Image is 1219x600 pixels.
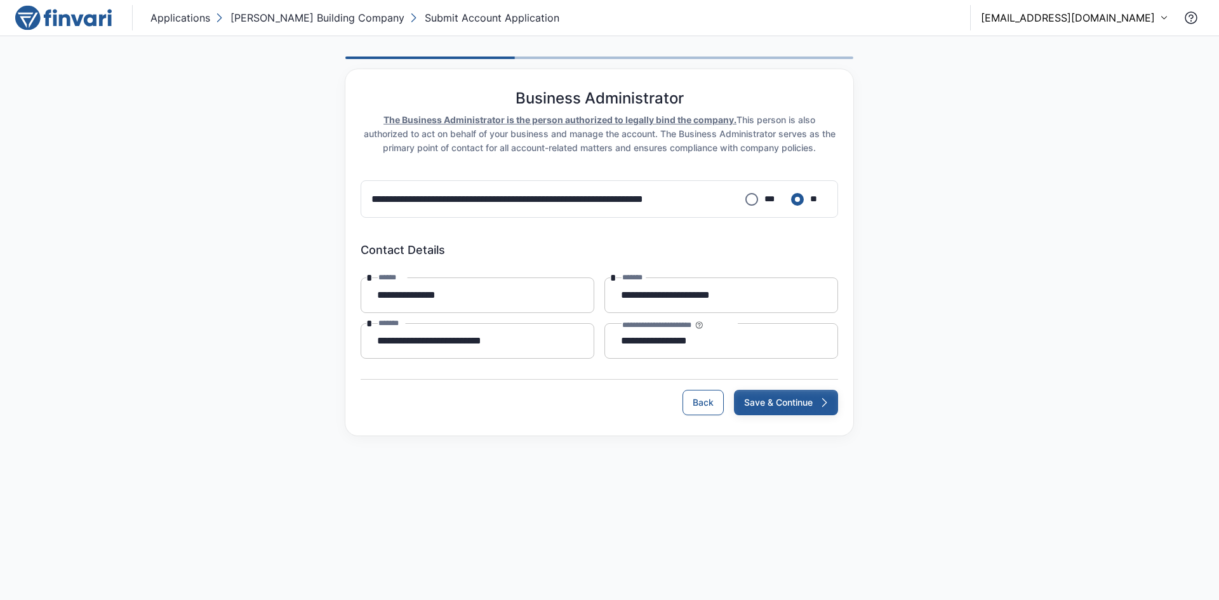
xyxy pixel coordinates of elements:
p: Submit Account Application [425,10,559,25]
img: logo [15,5,112,30]
button: Submit Account Application [407,8,562,28]
h6: Contact Details [361,243,838,257]
p: [EMAIL_ADDRESS][DOMAIN_NAME] [981,10,1155,25]
button: Applications [148,8,213,28]
button: [PERSON_NAME] Building Company [213,8,407,28]
h5: Business Administrator [516,90,684,108]
button: [EMAIL_ADDRESS][DOMAIN_NAME] [981,10,1168,25]
p: Applications [150,10,210,25]
button: Back [683,390,724,415]
p: [PERSON_NAME] Building Company [230,10,404,25]
div: This person is also authorized to act on behalf of your business and manage the account. The Busi... [361,113,838,155]
button: Save & Continue [734,390,838,415]
button: Contact Support [1178,5,1204,30]
u: The Business Administrator is the person authorized to legally bind the company. [383,114,736,125]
